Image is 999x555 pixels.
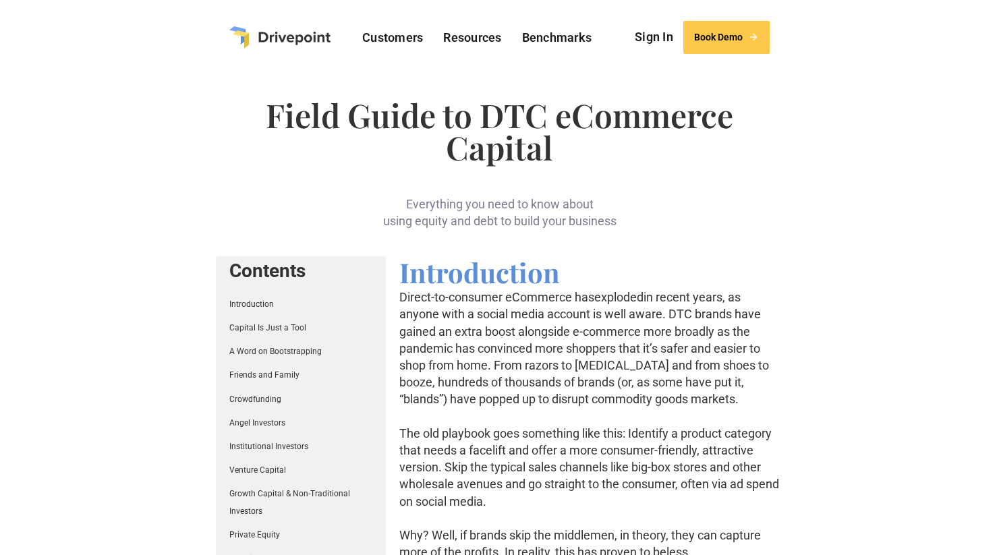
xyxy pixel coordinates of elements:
a: Resources [436,27,508,48]
a: A Word on Bootstrapping [229,347,322,356]
a: Venture Capital [229,465,286,475]
a: exploded [594,290,644,304]
a: Customers [355,27,430,48]
a: Sign In [628,27,680,47]
div: Everything you need to know about using equity and debt to build your business [297,174,702,229]
a: Benchmarks [515,27,599,48]
a: Book Demo [683,21,770,54]
a: Angel Investors [229,418,285,428]
a: Crowdfunding [229,395,281,404]
p: Direct-to-consumer eCommerce has in recent years, as anyone with a social media account is well a... [399,289,782,407]
a: home [229,26,331,49]
a: Friends and Family [229,370,299,380]
h4: Introduction [399,256,782,289]
a: Capital Is Just a Tool [229,323,306,332]
div: Book Demo [694,32,743,43]
a: blands [403,392,439,406]
a: Introduction [229,299,274,309]
h5: Contents [229,260,372,283]
a: Growth Capital & Non-Traditional Investors [229,489,350,515]
a: Private Equity [229,530,280,539]
a: Institutional Investors [229,442,308,451]
h1: Field Guide to DTC eCommerce Capital [216,98,783,163]
p: The old playbook goes something like this: Identify a product category that needs a facelift and ... [399,425,782,510]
